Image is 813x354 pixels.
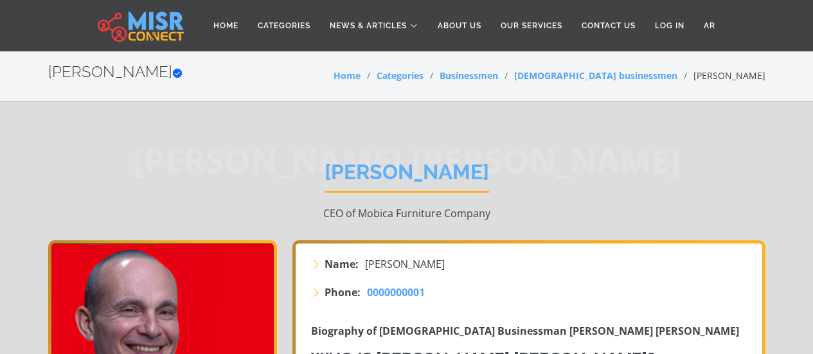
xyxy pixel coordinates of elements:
[572,13,645,38] a: Contact Us
[367,285,425,300] a: 0000000001
[172,68,183,78] svg: Verified account
[365,256,445,272] span: [PERSON_NAME]
[325,285,361,300] strong: Phone:
[334,69,361,82] a: Home
[204,13,248,38] a: Home
[325,256,359,272] strong: Name:
[48,206,765,221] p: CEO of Mobica Furniture Company
[694,13,725,38] a: AR
[514,69,677,82] a: [DEMOGRAPHIC_DATA] businessmen
[311,324,739,338] strong: Biography of [DEMOGRAPHIC_DATA] Businessman [PERSON_NAME] [PERSON_NAME]
[248,13,320,38] a: Categories
[98,10,184,42] img: main.misr_connect
[645,13,694,38] a: Log in
[48,63,183,82] h2: [PERSON_NAME]
[491,13,572,38] a: Our Services
[377,69,424,82] a: Categories
[320,13,428,38] a: News & Articles
[325,160,489,193] h1: [PERSON_NAME]
[428,13,491,38] a: About Us
[677,69,765,82] li: [PERSON_NAME]
[330,20,407,31] span: News & Articles
[440,69,498,82] a: Businessmen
